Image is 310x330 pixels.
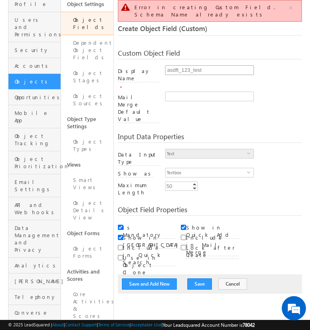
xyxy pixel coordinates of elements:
[165,168,247,177] span: Textbox
[15,0,59,8] span: Profile
[118,182,160,196] label: Maximum Length
[218,278,247,290] button: Cancel
[8,220,61,258] a: Data Management and Privacy
[123,269,176,276] a: Use in Object Clone
[8,258,61,274] a: Analytics
[61,65,113,88] a: Object Stages
[118,151,160,166] label: Data Input Type
[247,170,253,174] span: select
[15,201,59,216] span: API and Webhooks
[61,35,113,65] a: Dependent Object Fields
[123,244,176,266] label: Include in Quick Search
[118,24,207,33] span: Create Object Field (Custom)
[15,293,59,301] span: Telephony
[52,322,64,327] a: About
[186,231,239,238] a: Show in Quick Add
[110,249,147,259] em: Start Chat
[118,75,160,81] a: Display Name
[61,111,113,134] a: Object Type Settings
[187,278,212,290] button: Save
[8,42,61,58] a: Security
[123,254,176,276] label: Use in Object Clone
[61,286,113,324] a: Core Activities & Scores
[61,88,113,111] a: Object Sources
[8,197,61,220] a: API and Webhooks
[163,322,255,328] span: Your Leadsquared Account Number is
[15,309,59,316] span: Converse
[118,206,302,216] div: Object Field Properties
[8,274,61,289] a: [PERSON_NAME]
[186,234,239,256] label: Include in Mail Merge
[15,132,59,147] span: Object Tracking
[15,278,59,285] span: [PERSON_NAME]
[165,182,174,191] div: 50
[118,115,160,122] a: Mail Merge Default Value
[8,74,61,90] a: Objects
[118,50,302,59] div: Custom Object Field
[247,151,253,155] span: select
[8,174,61,197] a: Email Settings
[42,42,136,53] div: Chat with us now
[186,251,239,258] a: Lock after Create
[8,151,61,174] a: Object Prioritization
[118,94,160,123] label: Mail Merge Default Value
[61,264,113,286] a: Activities and Scores
[186,244,239,259] label: Lock after Create
[118,158,160,165] a: Data Input Type
[123,231,176,238] a: Is Mandatory
[15,78,59,85] span: Objects
[191,182,198,186] a: Increment
[118,67,160,82] label: Display Name
[8,105,61,128] a: Mobile App
[134,4,287,18] div: Error in creating Custom Field. Schema Name already exists
[123,224,176,239] label: Is Mandatory
[15,46,59,54] span: Security
[132,4,152,23] div: Minimize live chat window
[61,241,113,264] a: Object Forms
[118,133,302,143] div: Input Data Properties
[8,305,61,321] a: Converse
[8,128,61,151] a: Object Tracking
[15,109,59,124] span: Mobile App
[8,289,61,305] a: Telephony
[15,94,59,101] span: Opportunities
[131,322,161,327] a: Acceptable Use
[15,262,59,269] span: Analytics
[61,134,113,157] a: Object Types
[123,234,182,249] label: Show in [GEOGRAPHIC_DATA]
[15,178,59,193] span: Email Settings
[15,224,59,253] span: Data Management and Privacy
[8,58,61,74] a: Accounts
[8,321,255,329] span: © 2025 LeadSquared | | | | |
[61,195,113,226] a: Object Details View
[165,149,247,158] span: Text
[61,172,113,195] a: Smart Views
[122,278,177,290] button: Save and Add New
[186,224,239,239] label: Show in Quick Add
[61,12,113,35] a: Object Fields
[15,155,59,170] span: Object Prioritization
[8,90,61,105] a: Opportunities
[65,322,97,327] a: Contact Support
[123,241,182,248] a: Show in [GEOGRAPHIC_DATA]
[10,75,147,242] textarea: Type your message and hit 'Enter'
[8,12,61,42] a: Users and Permissions
[15,16,59,38] span: Users and Permissions
[98,322,130,327] a: Terms of Service
[191,186,198,190] a: Decrement
[61,157,113,172] a: Views
[14,42,34,53] img: d_60004797649_company_0_60004797649
[243,322,255,328] span: 78042
[118,170,154,178] label: Show as
[15,62,59,69] span: Accounts
[61,226,113,241] a: Object Forms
